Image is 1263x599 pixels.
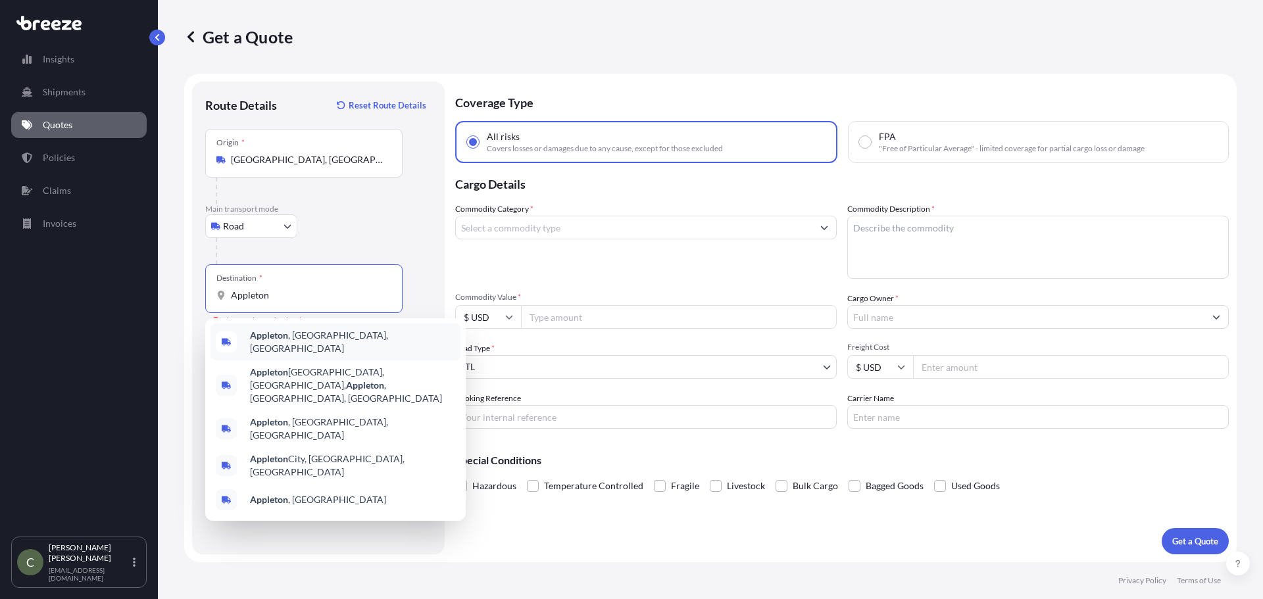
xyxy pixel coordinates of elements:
span: Covers losses or damages due to any cause, except for those excluded [487,143,723,154]
span: Fragile [671,476,699,496]
p: Get a Quote [184,26,293,47]
div: Please select a destination [212,314,310,327]
p: Policies [43,151,75,164]
input: Full name [848,305,1204,329]
input: Destination [231,289,386,302]
p: Get a Quote [1172,535,1218,548]
button: Show suggestions [812,216,836,239]
span: Commodity Value [455,292,837,302]
p: [PERSON_NAME] [PERSON_NAME] [49,542,130,563]
b: Appleton [250,416,288,427]
span: Freight Cost [847,342,1229,352]
p: Privacy Policy [1118,575,1166,586]
b: Appleton [250,366,288,377]
b: Appleton [250,329,288,341]
span: Hazardous [472,476,516,496]
span: Bagged Goods [866,476,924,496]
p: Main transport mode [205,204,432,214]
b: Appleton [250,453,288,464]
label: Cargo Owner [847,292,899,305]
p: Claims [43,184,71,197]
span: FPA [879,130,896,143]
p: Terms of Use [1177,575,1221,586]
b: Appleton [250,494,288,505]
span: "Free of Particular Average" - limited coverage for partial cargo loss or damage [879,143,1145,154]
b: Appleton [346,379,384,391]
input: Enter name [847,405,1229,429]
label: Booking Reference [455,392,521,405]
span: Used Goods [951,476,1000,496]
span: Bulk Cargo [793,476,838,496]
input: Your internal reference [455,405,837,429]
span: , [GEOGRAPHIC_DATA], [GEOGRAPHIC_DATA] [250,329,455,355]
label: Commodity Description [847,203,935,216]
div: Destination [216,273,262,283]
span: Road [223,220,244,233]
p: Shipments [43,85,86,99]
button: Select transport [205,214,297,238]
div: Show suggestions [205,318,466,521]
p: Quotes [43,118,72,132]
span: City, [GEOGRAPHIC_DATA], [GEOGRAPHIC_DATA] [250,452,455,479]
div: Origin [216,137,245,148]
label: Carrier Name [847,392,894,405]
input: Type amount [521,305,837,329]
span: C [26,556,34,569]
p: Cargo Details [455,163,1229,203]
p: Special Conditions [455,455,1229,466]
button: Show suggestions [1204,305,1228,329]
p: [EMAIL_ADDRESS][DOMAIN_NAME] [49,566,130,582]
input: Enter amount [913,355,1229,379]
p: Reset Route Details [349,99,426,112]
span: Temperature Controlled [544,476,643,496]
label: Commodity Category [455,203,533,216]
p: Invoices [43,217,76,230]
input: Origin [231,153,386,166]
span: LTL [461,360,475,373]
span: Livestock [727,476,765,496]
span: , [GEOGRAPHIC_DATA], [GEOGRAPHIC_DATA] [250,416,455,442]
span: Load Type [455,342,495,355]
input: Select a commodity type [456,216,812,239]
span: [GEOGRAPHIC_DATA], [GEOGRAPHIC_DATA], , [GEOGRAPHIC_DATA], [GEOGRAPHIC_DATA] [250,366,455,405]
p: Coverage Type [455,82,1229,121]
span: , [GEOGRAPHIC_DATA] [250,493,386,506]
span: All risks [487,130,520,143]
p: Insights [43,53,74,66]
p: Route Details [205,97,277,113]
